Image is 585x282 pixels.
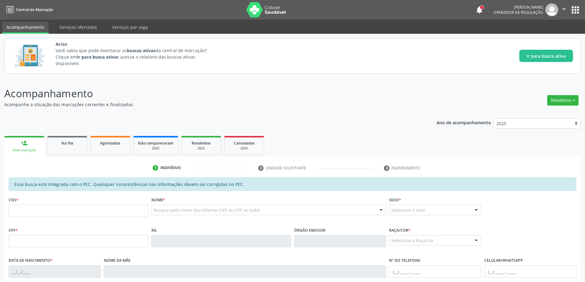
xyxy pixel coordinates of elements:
label: CNS [9,195,18,205]
div: Indivíduo [160,165,181,171]
label: Raça/cor [389,226,411,235]
label: Nº do Telefone [389,256,420,265]
input: (__) _____-_____ [389,265,481,278]
a: Serviços ofertados [55,22,101,33]
p: Ano de acompanhamento [437,118,491,126]
div: Nova marcação [9,148,40,153]
div: 2025 [229,146,259,151]
span: Na fila [61,141,73,146]
input: __/__/____ [9,265,101,278]
span: Agendados [100,141,120,146]
a: Serviços por vaga [108,22,152,33]
i:  [561,6,567,12]
div: 2025 [186,146,216,151]
input: (__) _____-_____ [484,265,576,278]
p: Acompanhe a situação das marcações correntes e finalizadas [4,101,408,108]
button: Relatórios [547,95,579,106]
strong: Ir para busca ativa [77,54,117,60]
label: CPF [9,226,18,235]
span: Busque pelo nome (ou informe CNS ou CPF ao lado) [154,207,260,213]
span: Resolvidos [192,141,211,146]
label: Celular/WhatsApp [484,256,523,265]
label: Órgão emissor [294,226,326,235]
button: Ir para busca ativa [519,50,573,62]
span: Selecione o sexo [391,207,425,213]
label: Sexo [389,195,401,205]
img: Imagem de CalloutCard [12,42,47,70]
span: Aviso [56,41,218,47]
a: Central de Marcação [4,5,53,15]
p: Você sabia que pode monitorar as da central de marcação? Clique em e acesse o relatório das busca... [56,47,218,67]
button:  [558,3,570,16]
div: Essa busca está integrada com o PEC. Quaisquer inconsistências nas informações devem ser corrigid... [9,177,576,191]
span: Selecione a Raça/cor [391,237,434,244]
label: RG [151,226,157,235]
label: Nome da mãe [104,256,131,265]
button: notifications [475,6,484,14]
div: [PERSON_NAME] [493,5,543,10]
button: apps [570,5,581,15]
p: Acompanhamento [4,86,408,101]
label: Data de nascimento [9,256,53,265]
span: Operador de regulação [493,10,543,15]
span: Ir para busca ativa [527,53,566,59]
div: 2025 [138,146,174,151]
div: 1 [153,165,158,171]
img: img [545,3,558,16]
strong: buscas ativas [127,48,155,53]
a: Acompanhamento [2,22,49,34]
span: Central de Marcação [16,7,53,12]
span: Não compareceram [138,141,174,146]
div: person_add [21,140,28,146]
label: Nome [151,195,165,205]
span: Cancelados [234,141,255,146]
